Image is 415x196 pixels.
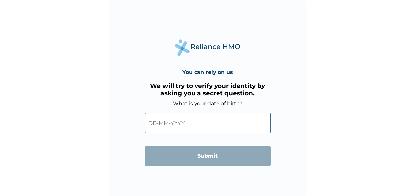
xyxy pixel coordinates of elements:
h4: You can rely on us [182,69,233,75]
h3: We will try to verify your identity by asking you a secret question. [145,82,271,97]
label: What is your date of birth? [173,100,242,107]
img: Reliance Health's Logo [175,39,240,56]
input: DD-MM-YYYY [145,113,271,133]
input: Submit [145,146,271,166]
